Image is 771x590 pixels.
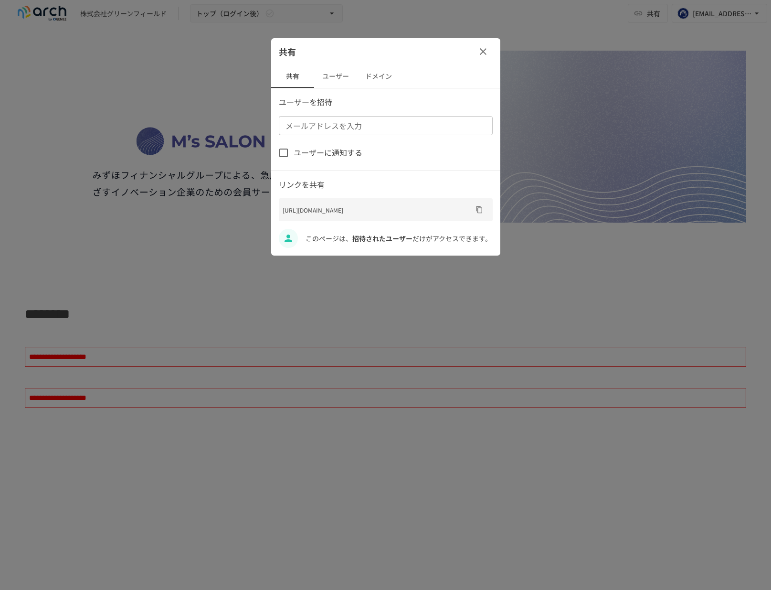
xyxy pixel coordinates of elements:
p: リンクを共有 [279,179,493,191]
p: このページは、 だけがアクセスできます。 [306,233,493,244]
p: ユーザーを招待 [279,96,493,108]
button: URLをコピー [472,202,487,217]
div: 共有 [271,38,500,65]
p: [URL][DOMAIN_NAME] [283,205,472,215]
a: 招待されたユーザー [352,234,412,243]
button: 共有 [271,65,314,88]
button: ユーザー [314,65,357,88]
button: ドメイン [357,65,400,88]
span: ユーザーに通知する [294,147,362,159]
